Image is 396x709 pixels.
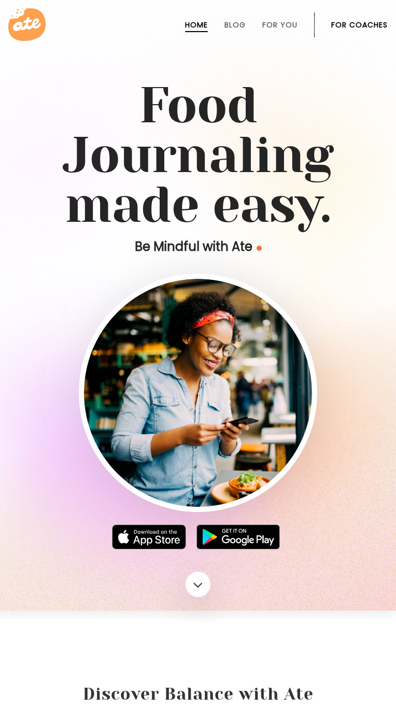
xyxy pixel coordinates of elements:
[53,238,343,255] p: Be Mindful with Ate
[224,21,246,29] a: Blog
[12,684,384,705] h2: Discover Balance with Ate
[12,81,384,230] h1: Food Journaling made easy.
[84,279,312,507] img: home-hero-img-rounded.png
[331,21,388,29] a: For Coaches
[262,21,298,29] a: For You
[196,524,280,549] img: badge-download-google.png
[112,524,187,549] img: badge-download-apple.svg
[185,21,208,29] a: Home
